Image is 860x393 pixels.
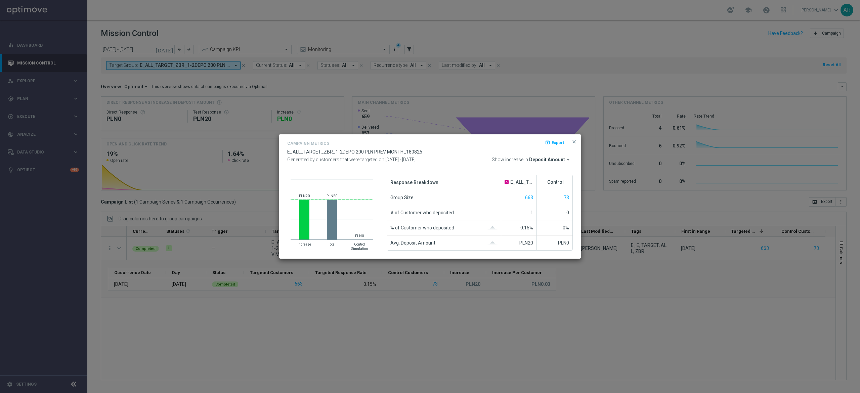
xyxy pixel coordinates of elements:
[487,242,498,245] img: gaussianGrey.svg
[328,243,336,246] text: Total
[351,243,368,251] text: Control Simulation
[571,139,577,144] span: close
[525,195,533,200] span: Show unique customers
[327,194,337,198] text: PLN20
[390,190,414,205] span: Group Size
[529,157,565,163] span: Deposit Amount
[529,157,573,163] button: Deposit Amount arrow_drop_down
[520,225,533,230] span: 0.15%
[355,234,364,238] text: PLN0
[566,210,569,215] span: 0
[390,235,435,250] span: Avg. Deposit Amount
[563,225,569,230] span: 0%
[545,140,550,145] i: open_in_browser
[544,138,565,146] button: open_in_browser Export
[565,157,571,163] i: arrow_drop_down
[519,240,533,246] span: PLN20
[558,240,569,246] span: PLN0
[390,220,454,235] span: % of Customer who deposited
[487,226,498,230] img: gaussianGrey.svg
[385,157,416,162] span: [DATE] - [DATE]
[552,140,564,145] span: Export
[530,210,533,215] span: 1
[564,195,569,200] span: Show unique customers
[510,179,533,185] span: E_ALL_TARGET_ZBR_1-2DEPO 200 PLN PREV MONTH_180825
[547,179,564,185] span: Control
[287,141,329,146] h4: Campaign Metrics
[390,175,438,190] span: Response Breakdown
[505,180,509,184] span: A
[298,243,311,246] text: Increase
[287,149,422,155] span: E_ALL_TARGET_ZBR_1-2DEPO 200 PLN PREV MONTH_180825
[299,194,310,198] text: PLN20
[390,205,454,220] span: # of Customer who deposited
[287,157,384,162] span: Generated by customers that were targeted on
[492,157,528,163] span: Show increase in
